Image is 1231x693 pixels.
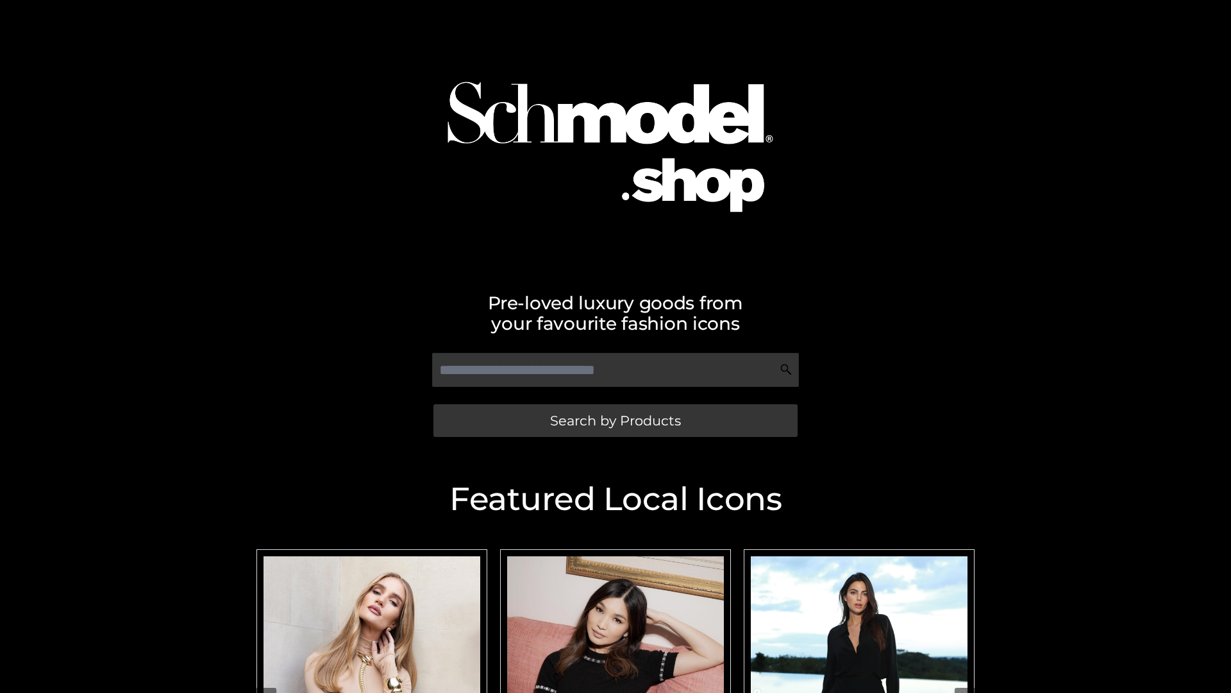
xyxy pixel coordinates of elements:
h2: Featured Local Icons​ [250,483,981,515]
img: Search Icon [780,363,792,376]
span: Search by Products [550,414,681,427]
a: Search by Products [433,404,798,437]
h2: Pre-loved luxury goods from your favourite fashion icons [250,293,981,334]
